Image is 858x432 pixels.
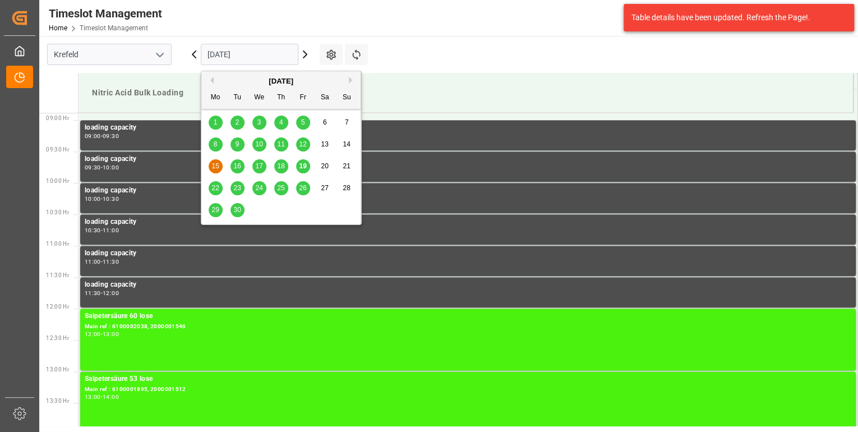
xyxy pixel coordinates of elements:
span: 3 [257,118,261,126]
div: Choose Sunday, September 21st, 2025 [340,159,354,173]
div: Choose Tuesday, September 16th, 2025 [230,159,245,173]
div: Table details have been updated. Refresh the Page!. [631,12,838,24]
span: 20 [321,162,328,170]
div: loading capacity [85,122,851,134]
div: Th [274,91,288,105]
div: Choose Friday, September 19th, 2025 [296,159,310,173]
span: 19 [299,162,306,170]
div: Choose Monday, September 8th, 2025 [209,137,223,151]
input: DD.MM.YYYY [201,44,298,65]
div: Tu [230,91,245,105]
div: Choose Tuesday, September 30th, 2025 [230,203,245,217]
div: 09:00 [85,134,101,139]
div: 09:30 [103,134,119,139]
div: Choose Thursday, September 25th, 2025 [274,181,288,195]
div: 13:00 [103,332,119,337]
div: - [101,394,103,399]
span: 25 [277,184,284,192]
div: Choose Saturday, September 20th, 2025 [318,159,332,173]
span: 14 [343,140,350,148]
span: 21 [343,162,350,170]
div: 13:00 [85,394,101,399]
span: 11 [277,140,284,148]
div: [DATE] [201,76,361,87]
span: 8 [214,140,218,148]
span: 6 [323,118,327,126]
div: Choose Saturday, September 6th, 2025 [318,116,332,130]
span: 23 [233,184,241,192]
span: 10:00 Hr [46,178,69,184]
div: 10:00 [85,196,101,201]
div: Choose Tuesday, September 2nd, 2025 [230,116,245,130]
div: Mo [209,91,223,105]
span: 26 [299,184,306,192]
div: Choose Thursday, September 4th, 2025 [274,116,288,130]
span: 15 [211,162,219,170]
div: Choose Saturday, September 27th, 2025 [318,181,332,195]
span: 1 [214,118,218,126]
input: Type to search/select [47,44,172,65]
div: loading capacity [85,248,851,259]
div: 10:30 [103,196,119,201]
div: - [101,196,103,201]
div: Su [340,91,354,105]
div: Choose Tuesday, September 23rd, 2025 [230,181,245,195]
div: Choose Sunday, September 28th, 2025 [340,181,354,195]
div: Choose Friday, September 12th, 2025 [296,137,310,151]
div: Choose Wednesday, September 3rd, 2025 [252,116,266,130]
div: Timeslot Management [49,5,162,22]
a: Home [49,24,67,32]
span: 18 [277,162,284,170]
div: 10:30 [85,228,101,233]
div: 10:00 [103,165,119,170]
div: loading capacity [85,217,851,228]
div: - [101,291,103,296]
span: 5 [301,118,305,126]
span: 10:30 Hr [46,209,69,215]
div: 11:30 [103,259,119,264]
div: Main ref : 6100001895, 2000001512 [85,385,851,394]
div: Choose Tuesday, September 9th, 2025 [230,137,245,151]
span: 09:30 Hr [46,146,69,153]
div: 12:00 [85,332,101,337]
div: loading capacity [85,154,851,165]
div: - [101,332,103,337]
span: 10 [255,140,262,148]
button: Next Month [349,77,356,84]
div: - [101,228,103,233]
span: 22 [211,184,219,192]
div: Choose Sunday, September 14th, 2025 [340,137,354,151]
div: Salpetersäure 60 lose [85,311,851,322]
div: - [101,165,103,170]
div: We [252,91,266,105]
div: loading capacity [85,185,851,196]
span: 30 [233,206,241,214]
div: 14:00 [103,394,119,399]
div: Choose Monday, September 29th, 2025 [209,203,223,217]
div: Choose Thursday, September 11th, 2025 [274,137,288,151]
span: 27 [321,184,328,192]
span: 12:30 Hr [46,335,69,341]
button: open menu [151,46,168,63]
div: Sa [318,91,332,105]
div: 11:00 [85,259,101,264]
div: Choose Monday, September 1st, 2025 [209,116,223,130]
div: Nitric Acid Bulk Loading [87,82,844,103]
span: 2 [236,118,239,126]
div: Salpetersäure 53 lose [85,374,851,385]
div: Choose Saturday, September 13th, 2025 [318,137,332,151]
button: Previous Month [207,77,214,84]
div: Choose Monday, September 15th, 2025 [209,159,223,173]
div: Choose Thursday, September 18th, 2025 [274,159,288,173]
span: 09:00 Hr [46,115,69,121]
div: Main ref : 6100002038, 2000001546 [85,322,851,332]
div: Choose Wednesday, September 17th, 2025 [252,159,266,173]
div: Choose Sunday, September 7th, 2025 [340,116,354,130]
span: 11:00 Hr [46,241,69,247]
div: Choose Friday, September 5th, 2025 [296,116,310,130]
div: 12:00 [103,291,119,296]
div: 09:30 [85,165,101,170]
span: 4 [279,118,283,126]
span: 9 [236,140,239,148]
div: Choose Wednesday, September 10th, 2025 [252,137,266,151]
